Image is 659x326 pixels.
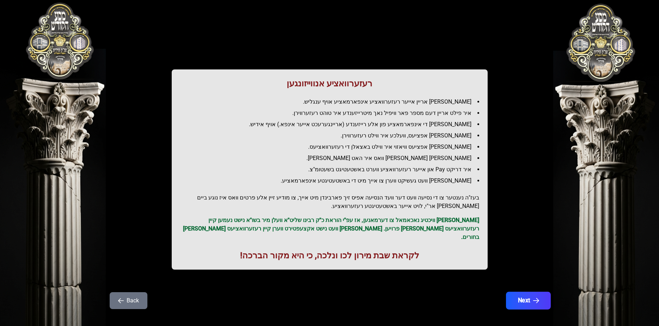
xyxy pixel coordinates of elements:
[110,292,147,309] button: Back
[186,120,479,129] li: [PERSON_NAME] די אינפארמאציע פון אלע רייזענדע (אריינגערעכט אייער אינפא.) אויף אידיש.
[180,216,479,241] p: [PERSON_NAME] וויכטיג נאכאמאל צו דערמאנען, אז עפ"י הוראת כ"ק רבינו שליט"א וועלן מיר בשו"א נישט נע...
[186,165,479,174] li: איר דריקט Pay און אייער רעזערוואציע ווערט באשטעטיגט בשעטומ"צ.
[186,98,479,106] li: [PERSON_NAME] אריין אייער רעזערוואציע אינפארמאציע אויף ענגליש.
[506,292,550,309] button: Next
[180,250,479,261] h1: לקראת שבת מירון לכו ונלכה, כי היא מקור הברכה!
[180,78,479,89] h1: רעזערוואציע אנווייזונגען
[186,109,479,117] li: איר פילט אריין דעם מספר פאר וויפיל נאך מיטרייזענדע איר טוהט רעזערווירן.
[180,193,479,210] h2: בעז"ה נענטער צו די נסיעה וועט דער וועד הנסיעה אפיס זיך פארבינדן מיט אייך, צו מודיע זיין אלע פרטים...
[186,131,479,140] li: [PERSON_NAME] אפציעס, וועלכע איר ווילט רעזערווירן.
[186,143,479,151] li: [PERSON_NAME] אפציעס וויאזוי איר ווילט באצאלן די רעזערוואציעס.
[186,177,479,185] li: [PERSON_NAME] וועט געשיקט ווערן צו אייך מיט די באשטעטיגטע אינפארמאציע.
[186,154,479,162] li: [PERSON_NAME] [PERSON_NAME] וואס איר האט [PERSON_NAME].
